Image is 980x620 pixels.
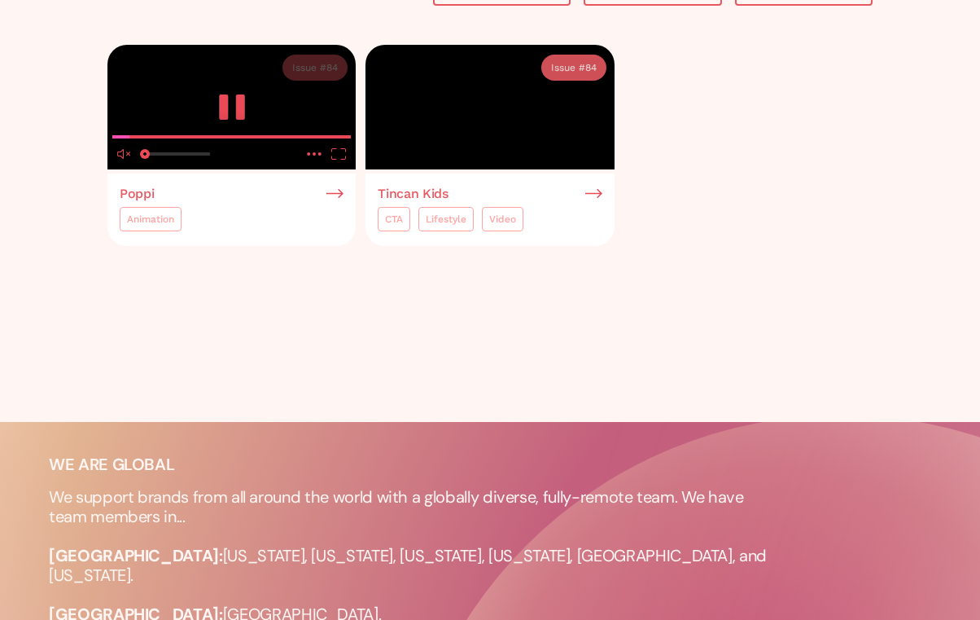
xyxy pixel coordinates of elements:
a: Tincan Kids [378,187,602,201]
div: Issue # [551,59,585,76]
a: Issue #84 [541,55,606,81]
div: 84 [326,59,338,76]
h3: Tincan Kids [378,187,448,201]
a: CTA [378,207,410,231]
a: Lifestyle [418,207,474,231]
div: Video [489,211,516,227]
div: Animation [127,211,174,227]
a: Animation [120,207,182,231]
div: CTA [385,211,403,227]
a: Poppi [120,187,343,201]
h3: Poppi [120,187,154,201]
a: Video [482,207,523,231]
div: Issue # [292,59,326,76]
a: Issue #84 [282,55,348,81]
strong: [GEOGRAPHIC_DATA]: [49,545,223,566]
div: 84 [585,59,597,76]
div: Lifestyle [426,211,466,227]
p: WE ARE GLOBAL [49,455,391,474]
